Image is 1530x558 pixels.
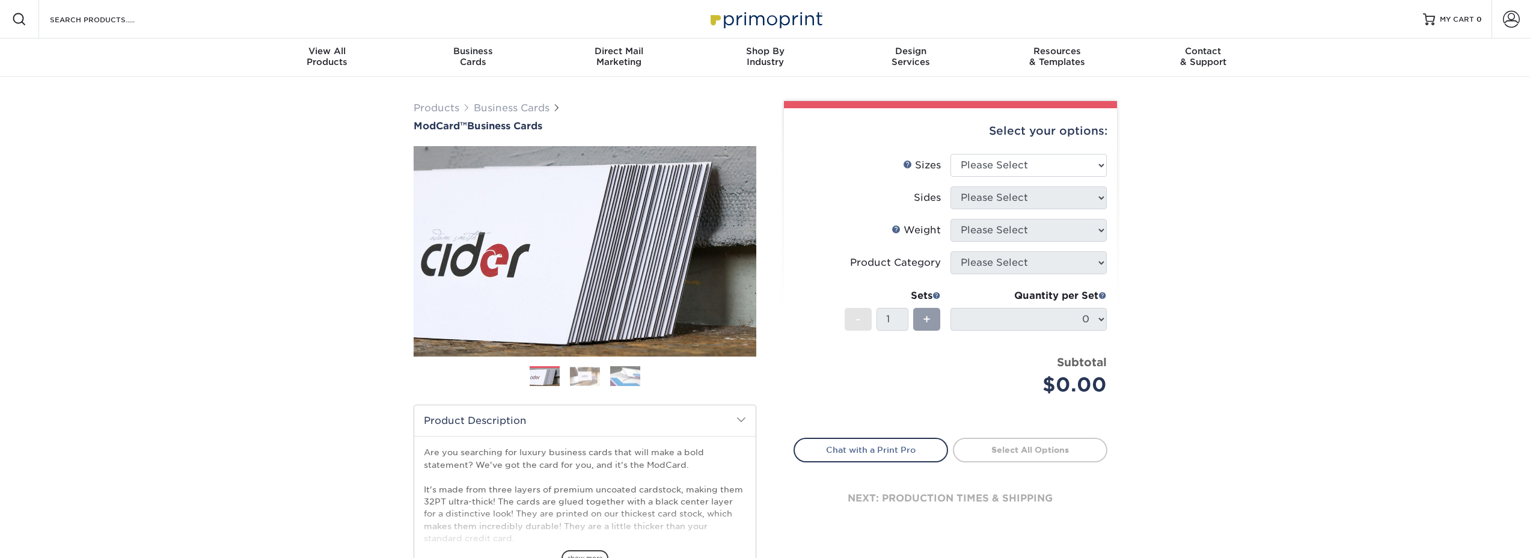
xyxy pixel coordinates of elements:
div: & Support [1130,46,1276,67]
span: - [855,310,861,328]
a: Contact& Support [1130,38,1276,77]
span: Resources [984,46,1130,57]
span: + [923,310,931,328]
img: Business Cards 01 [530,362,560,392]
div: Cards [400,46,546,67]
img: Business Cards 02 [570,367,600,385]
a: Select All Options [953,438,1107,462]
span: ModCard™ [414,120,467,132]
span: Design [838,46,984,57]
span: Direct Mail [546,46,692,57]
div: Product Category [850,256,941,270]
img: ModCard™ 01 [414,80,756,423]
a: DesignServices [838,38,984,77]
img: Business Cards 03 [610,366,640,387]
input: SEARCH PRODUCTS..... [49,12,166,26]
div: Sides [914,191,941,205]
div: Marketing [546,46,692,67]
span: 0 [1476,15,1482,23]
div: Select your options: [794,108,1107,154]
a: View AllProducts [254,38,400,77]
div: & Templates [984,46,1130,67]
div: Quantity per Set [950,289,1107,303]
span: Business [400,46,546,57]
div: $0.00 [959,370,1107,399]
h2: Product Description [414,405,756,436]
span: Shop By [692,46,838,57]
a: Products [414,102,459,114]
a: Resources& Templates [984,38,1130,77]
div: Sets [845,289,941,303]
div: Industry [692,46,838,67]
a: Shop ByIndustry [692,38,838,77]
img: Primoprint [705,6,825,32]
a: ModCard™Business Cards [414,120,756,132]
strong: Subtotal [1057,355,1107,369]
span: MY CART [1440,14,1474,25]
div: Weight [892,223,941,238]
h1: Business Cards [414,120,756,132]
a: BusinessCards [400,38,546,77]
span: Contact [1130,46,1276,57]
div: Sizes [903,158,941,173]
div: Products [254,46,400,67]
span: View All [254,46,400,57]
a: Direct MailMarketing [546,38,692,77]
a: Chat with a Print Pro [794,438,948,462]
div: next: production times & shipping [794,462,1107,535]
a: Business Cards [474,102,549,114]
div: Services [838,46,984,67]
